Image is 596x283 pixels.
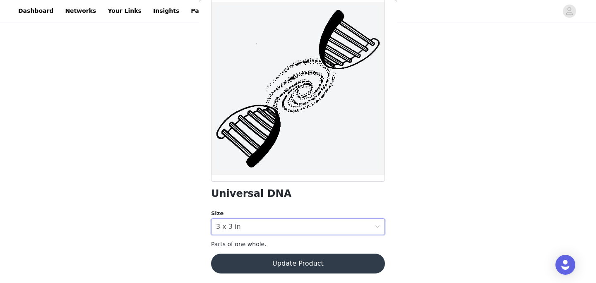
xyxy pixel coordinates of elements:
a: Payouts [186,2,222,20]
h1: Universal DNA [211,188,291,199]
a: Dashboard [13,2,58,20]
button: Update Product [211,254,385,273]
div: avatar [565,5,573,18]
div: Open Intercom Messenger [555,255,575,275]
div: 3 x 3 in [216,219,241,235]
a: Your Links [103,2,147,20]
a: Insights [148,2,184,20]
a: Networks [60,2,101,20]
div: Size [211,209,385,218]
span: Parts of one whole. [211,241,267,247]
